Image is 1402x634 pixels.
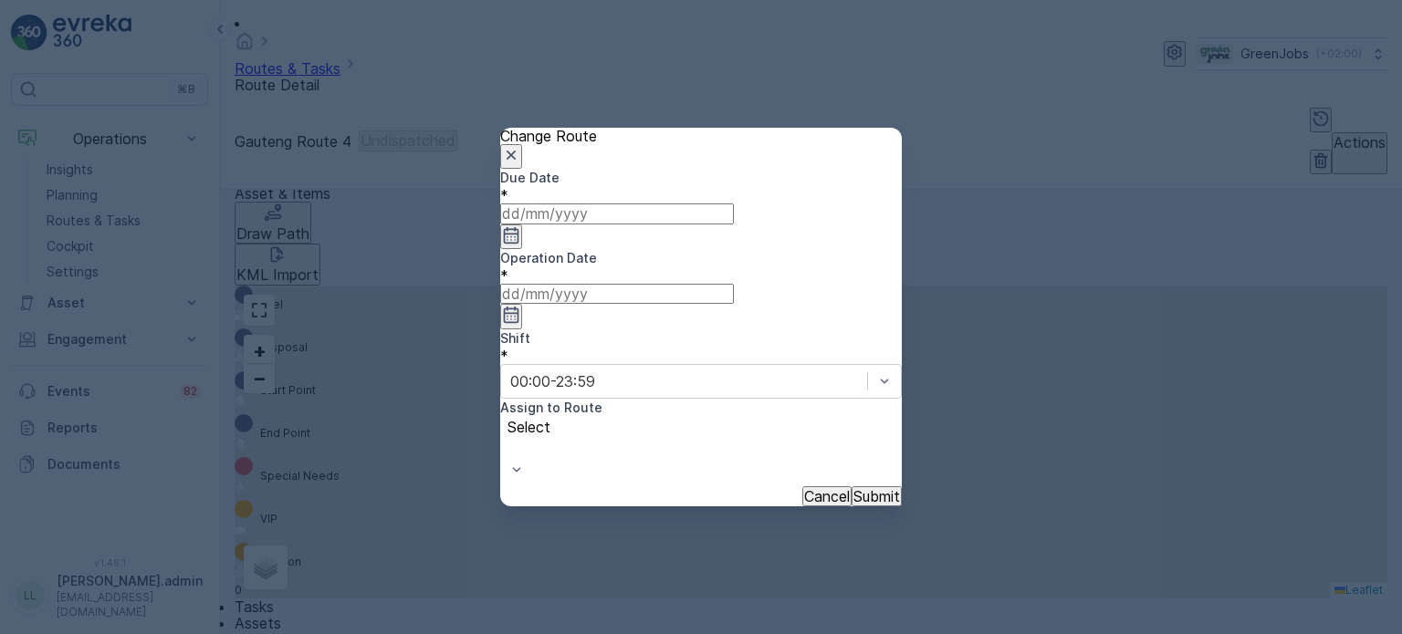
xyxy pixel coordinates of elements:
[500,400,602,415] label: Assign to Route
[804,488,850,504] p: Cancel
[500,128,902,144] p: Change Route
[500,203,734,223] input: dd/mm/yyyy
[500,330,530,346] label: Shift
[500,284,734,304] input: dd/mm/yyyy
[853,488,900,504] p: Submit
[500,250,597,265] label: Operation Date
[507,419,895,435] p: Select
[852,486,902,506] button: Submit
[500,170,560,185] label: Due Date
[802,486,852,506] button: Cancel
